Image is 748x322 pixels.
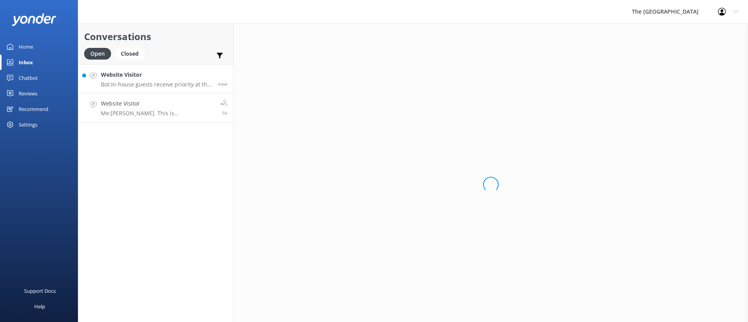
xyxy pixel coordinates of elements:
[222,110,228,116] span: Sep 08 2025 08:56pm (UTC -10:00) Pacific/Honolulu
[84,49,115,58] a: Open
[12,13,56,26] img: yonder-white-logo.png
[19,101,48,117] div: Recommend
[19,39,33,55] div: Home
[218,81,228,87] span: Sep 08 2025 10:22pm (UTC -10:00) Pacific/Honolulu
[101,70,212,79] h4: Website Visitor
[24,283,56,299] div: Support Docs
[115,48,145,60] div: Closed
[19,86,37,101] div: Reviews
[84,48,111,60] div: Open
[19,70,38,86] div: Chatbot
[84,29,228,44] h2: Conversations
[19,55,33,70] div: Inbox
[34,299,45,314] div: Help
[78,93,233,123] a: Website VisitorMe:[PERSON_NAME]. This is [PERSON_NAME] from the reservations. How can I help you?1h
[101,99,215,108] h4: Website Visitor
[78,64,233,93] a: Website VisitorBot:In-house guests receive priority at the Kids Club, but bookings are recommende...
[101,81,212,88] p: Bot: In-house guests receive priority at the Kids Club, but bookings are recommended, especially ...
[115,49,148,58] a: Closed
[101,110,215,117] p: Me: [PERSON_NAME]. This is [PERSON_NAME] from the reservations. How can I help you?
[19,117,37,132] div: Settings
